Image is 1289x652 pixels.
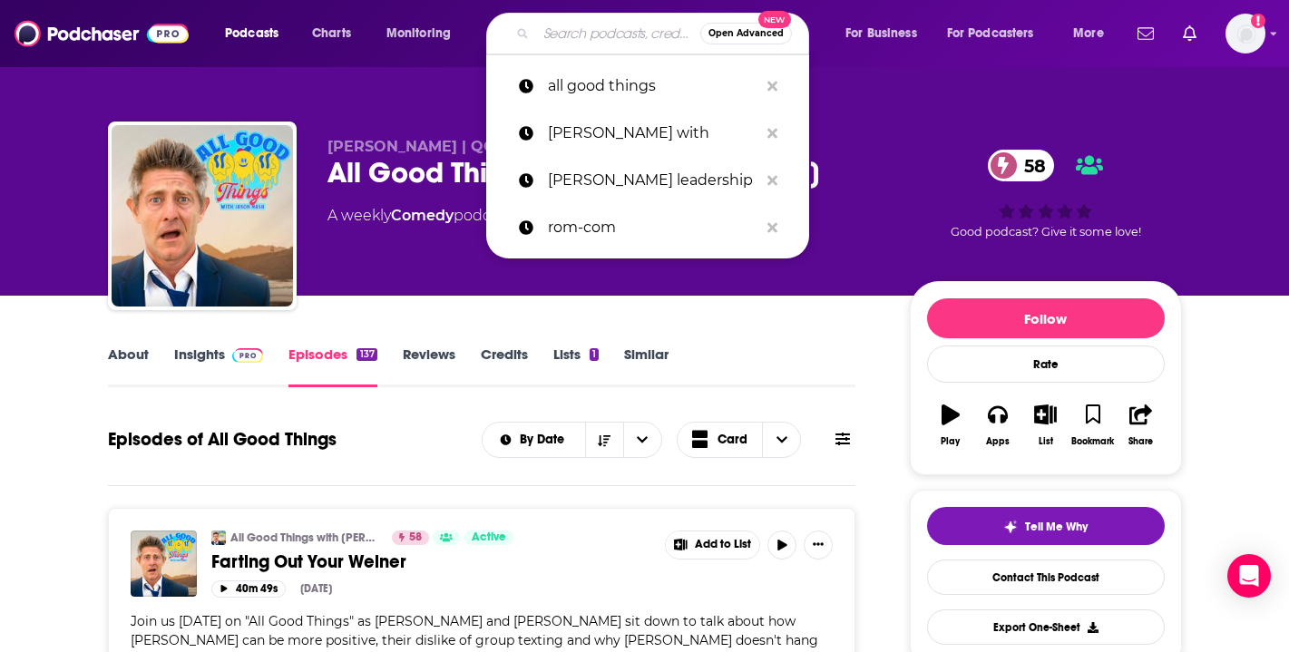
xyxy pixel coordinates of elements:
div: Open Intercom Messenger [1227,554,1271,598]
button: 40m 49s [211,580,286,598]
button: Show More Button [666,531,760,559]
span: Tell Me Why [1025,520,1088,534]
span: By Date [520,433,571,446]
a: Similar [624,345,669,387]
button: Sort Direction [585,423,623,457]
button: open menu [833,19,940,48]
button: Open AdvancedNew [700,23,792,44]
button: List [1021,393,1069,458]
a: InsightsPodchaser Pro [174,345,264,387]
a: rom-com [486,204,809,251]
div: A weekly podcast [327,205,512,227]
button: open menu [212,19,302,48]
h2: Choose List sort [482,422,662,458]
span: Add to List [695,538,751,551]
span: For Business [845,21,917,46]
span: Logged in as lori.heiselman [1226,14,1265,54]
img: All Good Things with Jason Nash [211,530,226,545]
h1: Episodes of All Good Things [108,428,337,451]
a: All Good Things with [PERSON_NAME] [230,530,380,545]
div: [DATE] [300,582,332,595]
div: Share [1128,436,1153,447]
a: [PERSON_NAME] leadership [486,157,809,204]
span: Monitoring [386,21,451,46]
div: 1 [590,348,599,361]
span: Good podcast? Give it some love! [951,225,1141,238]
a: [PERSON_NAME] with [486,110,809,157]
button: open menu [1060,19,1127,48]
a: 58 [392,530,429,545]
a: Comedy [391,207,454,224]
button: open menu [623,423,661,457]
button: Choose View [677,422,802,458]
img: Farting Out Your Weiner [131,530,197,597]
p: kyle meredith with [548,110,758,157]
div: List [1039,436,1053,447]
button: Show profile menu [1226,14,1265,54]
p: all good things [548,63,758,110]
a: Farting Out Your Weiner [211,550,652,573]
span: Card [718,433,747,446]
button: Apps [974,393,1021,458]
div: Search podcasts, credits, & more... [503,13,826,54]
span: Active [472,529,506,547]
button: Bookmark [1069,393,1117,458]
button: Follow [927,298,1165,338]
span: More [1073,21,1104,46]
a: all good things [486,63,809,110]
a: Active [464,530,513,545]
a: Reviews [403,345,455,387]
div: 58Good podcast? Give it some love! [910,138,1182,250]
button: open menu [374,19,474,48]
a: 58 [988,150,1055,181]
button: Show More Button [804,530,833,560]
svg: Add a profile image [1251,14,1265,28]
button: open menu [935,19,1060,48]
input: Search podcasts, credits, & more... [536,19,700,48]
div: Apps [986,436,1010,447]
img: Podchaser Pro [232,348,264,363]
img: User Profile [1226,14,1265,54]
span: Podcasts [225,21,278,46]
span: New [758,11,791,28]
button: open menu [483,433,585,446]
button: Export One-Sheet [927,609,1165,645]
a: About [108,345,149,387]
button: Share [1117,393,1164,458]
a: Contact This Podcast [927,560,1165,595]
span: [PERSON_NAME] | QCODE [327,138,529,155]
p: Andy Stanley leadership [548,157,758,204]
button: tell me why sparkleTell Me Why [927,507,1165,545]
div: Rate [927,345,1165,383]
a: Lists1 [553,345,599,387]
p: rom-com [548,204,758,251]
span: 58 [1006,150,1055,181]
img: tell me why sparkle [1003,520,1018,534]
a: Credits [481,345,528,387]
span: Open Advanced [708,29,784,38]
div: Play [941,436,960,447]
span: 58 [409,529,422,547]
button: Play [927,393,974,458]
a: Charts [300,19,362,48]
img: Podchaser - Follow, Share and Rate Podcasts [15,16,189,51]
span: Farting Out Your Weiner [211,550,406,573]
div: 137 [356,348,376,361]
a: Show notifications dropdown [1130,18,1161,49]
a: Show notifications dropdown [1176,18,1204,49]
div: Bookmark [1071,436,1114,447]
span: Charts [312,21,351,46]
img: All Good Things with Jason Nash [112,125,293,307]
a: Episodes137 [288,345,376,387]
span: For Podcasters [947,21,1034,46]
